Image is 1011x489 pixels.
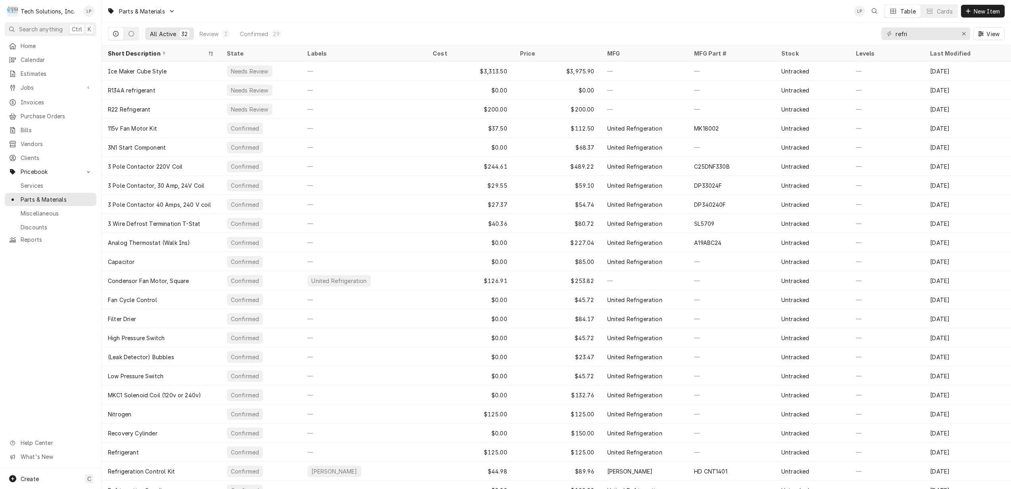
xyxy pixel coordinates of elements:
div: — [850,62,924,81]
div: 3N1 Start Component [108,143,166,152]
div: — [850,309,924,328]
div: Needs Review [230,86,269,94]
div: $3,313.50 [426,62,514,81]
a: Parts & Materials [5,193,96,206]
div: Confirmed [230,410,260,418]
div: — [850,385,924,404]
div: United Refrigeration [607,448,662,456]
div: Lisa Paschal's Avatar [83,6,94,17]
div: United Refrigeration [607,372,662,380]
div: [DATE] [924,347,1011,366]
div: Tech Solutions, Inc. [21,7,75,15]
div: Needs Review [230,105,269,114]
div: [DATE] [924,385,1011,404]
a: Go to What's New [5,450,96,463]
div: Refrigerant [108,448,139,456]
div: Filter Drier [108,315,136,323]
div: Condensor Fan Motor, Square [108,277,189,285]
div: $40.36 [426,214,514,233]
div: $0.00 [426,233,514,252]
a: Clients [5,151,96,164]
div: [DATE] [924,81,1011,100]
div: 3 Pole Contactor 220V Coil [108,162,182,171]
div: [DATE] [924,100,1011,119]
div: $132.76 [514,385,601,404]
div: $0.00 [426,347,514,366]
div: Confirmed [230,181,260,190]
div: MKC1 Solenoid Coil (120v or 240v) [108,391,201,399]
div: Short Description [108,49,206,58]
div: $125.00 [514,443,601,462]
div: — [601,271,688,290]
span: View [985,30,1001,38]
div: $23.47 [514,347,601,366]
div: Confirmed [240,30,268,38]
div: — [688,252,775,271]
div: — [850,81,924,100]
a: Calendar [5,53,96,66]
div: United Refrigeration [607,315,662,323]
div: Table [900,7,916,15]
div: United Refrigeration [607,162,662,171]
div: — [301,138,426,157]
div: Confirmed [230,448,260,456]
div: Confirmed [230,315,260,323]
div: — [301,424,426,443]
div: [DATE] [924,290,1011,309]
div: — [688,81,775,100]
div: — [301,81,426,100]
div: — [301,309,426,328]
div: $84.17 [514,309,601,328]
div: $27.37 [426,195,514,214]
div: — [301,176,426,195]
div: — [688,366,775,385]
div: Untracked [781,467,809,476]
div: United Refrigeration [607,124,662,133]
div: 32 [181,30,188,38]
div: Untracked [781,181,809,190]
span: What's New [21,452,92,461]
div: 3 [223,30,228,38]
span: Bills [21,126,92,134]
div: $85.00 [514,252,601,271]
div: $3,975.90 [514,62,601,81]
div: — [850,462,924,481]
span: New Item [972,7,1001,15]
div: Cost [433,49,506,58]
div: $0.00 [426,138,514,157]
div: [DATE] [924,119,1011,138]
div: $125.00 [426,443,514,462]
div: 29 [273,30,279,38]
div: — [301,347,426,366]
div: T [7,6,18,17]
div: — [850,366,924,385]
span: C [87,475,91,483]
div: Untracked [781,143,809,152]
button: Search anythingCtrlK [5,22,96,36]
div: Untracked [781,105,809,114]
div: Confirmed [230,239,260,247]
div: Review [200,30,219,38]
span: K [88,25,91,33]
div: 3 Wire Defrost Termination T-Stat [108,219,200,228]
div: [DATE] [924,195,1011,214]
span: Estimates [21,69,92,78]
div: United Refrigeration [607,429,662,437]
div: — [301,290,426,309]
div: $45.72 [514,290,601,309]
div: — [850,176,924,195]
div: $68.37 [514,138,601,157]
div: — [301,252,426,271]
div: — [688,309,775,328]
span: Purchase Orders [21,112,92,120]
a: Go to Parts & Materials [104,5,178,18]
div: — [850,290,924,309]
span: Miscellaneous [21,209,92,218]
div: — [301,366,426,385]
div: Labels [307,49,420,58]
input: Keyword search [896,27,955,40]
div: [DATE] [924,271,1011,290]
div: — [688,424,775,443]
div: Untracked [781,334,809,342]
div: Untracked [781,448,809,456]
